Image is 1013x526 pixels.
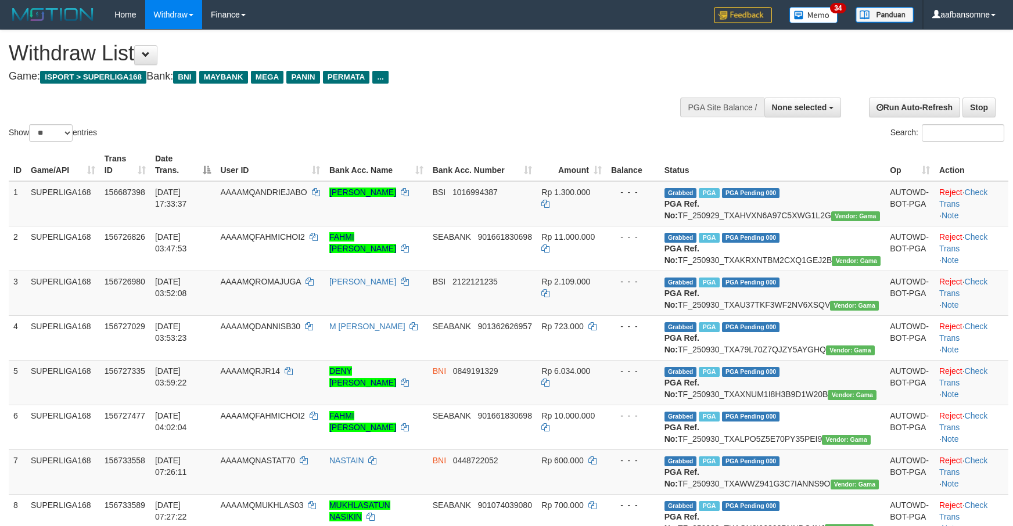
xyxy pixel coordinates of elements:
td: AUTOWD-BOT-PGA [885,405,935,449]
td: AUTOWD-BOT-PGA [885,315,935,360]
span: Vendor URL: https://trx31.1velocity.biz [822,435,871,445]
div: - - - [611,231,655,243]
span: Rp 600.000 [541,456,583,465]
span: [DATE] 17:33:37 [155,188,187,208]
span: AAAAMQMUKHLAS03 [220,500,303,510]
th: Bank Acc. Name: activate to sort column ascending [325,148,428,181]
td: SUPERLIGA168 [26,271,100,315]
td: · · [935,271,1008,315]
td: SUPERLIGA168 [26,315,100,360]
span: [DATE] 03:52:08 [155,277,187,298]
a: Note [942,345,959,354]
span: Rp 11.000.000 [541,232,595,242]
span: PGA Pending [722,412,780,421]
span: Copy 0849191329 to clipboard [453,366,498,376]
img: Feedback.jpg [714,7,772,23]
span: Copy 901362626957 to clipboard [478,322,532,331]
td: AUTOWD-BOT-PGA [885,360,935,405]
label: Show entries [9,124,97,142]
span: 156727335 [105,366,145,376]
select: Showentries [29,124,73,142]
a: Reject [939,411,962,420]
span: SEABANK [433,322,471,331]
a: Note [942,434,959,444]
span: Vendor URL: https://trx31.1velocity.biz [830,301,879,311]
span: Copy 0448722052 to clipboard [453,456,498,465]
td: SUPERLIGA168 [26,360,100,405]
th: Bank Acc. Number: activate to sort column ascending [428,148,537,181]
th: Balance [606,148,660,181]
th: Game/API: activate to sort column ascending [26,148,100,181]
td: SUPERLIGA168 [26,226,100,271]
td: · · [935,360,1008,405]
a: Reject [939,366,962,376]
span: PGA Pending [722,456,780,466]
span: BSI [433,277,446,286]
span: AAAAMQROMAJUGA [220,277,300,286]
span: PGA Pending [722,278,780,287]
b: PGA Ref. No: [664,467,699,488]
span: MEGA [251,71,284,84]
a: M [PERSON_NAME] [329,322,405,331]
span: SEABANK [433,411,471,420]
td: · · [935,315,1008,360]
span: [DATE] 04:02:04 [155,411,187,432]
th: Op: activate to sort column ascending [885,148,935,181]
span: Marked by aafsoycanthlai [699,188,719,198]
th: Trans ID: activate to sort column ascending [100,148,150,181]
a: Note [942,479,959,488]
span: AAAAMQFAHMICHOI2 [220,232,304,242]
div: - - - [611,410,655,421]
th: Amount: activate to sort column ascending [537,148,606,181]
span: PGA Pending [722,367,780,377]
span: BSI [433,188,446,197]
a: NASTAIN [329,456,364,465]
td: 5 [9,360,26,405]
td: SUPERLIGA168 [26,181,100,226]
td: SUPERLIGA168 [26,405,100,449]
td: · · [935,181,1008,226]
a: [PERSON_NAME] [329,277,396,286]
a: [PERSON_NAME] [329,188,396,197]
span: SEABANK [433,232,471,242]
span: [DATE] 03:47:53 [155,232,187,253]
h1: Withdraw List [9,42,664,65]
span: 156687398 [105,188,145,197]
b: PGA Ref. No: [664,333,699,354]
a: Note [942,300,959,309]
td: 4 [9,315,26,360]
span: 156727477 [105,411,145,420]
span: Marked by aafnonsreyleab [699,367,719,377]
b: PGA Ref. No: [664,378,699,399]
span: Grabbed [664,322,697,332]
span: 156727029 [105,322,145,331]
span: 156726980 [105,277,145,286]
span: 156733589 [105,500,145,510]
a: Check Trans [939,411,987,432]
a: Check Trans [939,188,987,208]
b: PGA Ref. No: [664,244,699,265]
span: Rp 1.300.000 [541,188,590,197]
span: Rp 6.034.000 [541,366,590,376]
a: Run Auto-Refresh [869,98,960,117]
span: Marked by aafandaneth [699,412,719,421]
span: Rp 723.000 [541,322,583,331]
span: None selected [772,103,827,112]
span: AAAAMQRJR14 [220,366,280,376]
span: ISPORT > SUPERLIGA168 [40,71,146,84]
span: SEABANK [433,500,471,510]
td: 7 [9,449,26,494]
td: SUPERLIGA168 [26,449,100,494]
span: Copy 2122121235 to clipboard [452,277,498,286]
td: · · [935,405,1008,449]
label: Search: [890,124,1004,142]
span: Grabbed [664,456,697,466]
b: PGA Ref. No: [664,423,699,444]
a: Check Trans [939,322,987,343]
a: Reject [939,277,962,286]
span: BNI [433,456,446,465]
span: Marked by aafnonsreyleab [699,456,719,466]
span: Vendor URL: https://trx31.1velocity.biz [826,345,875,355]
td: 3 [9,271,26,315]
span: BNI [433,366,446,376]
